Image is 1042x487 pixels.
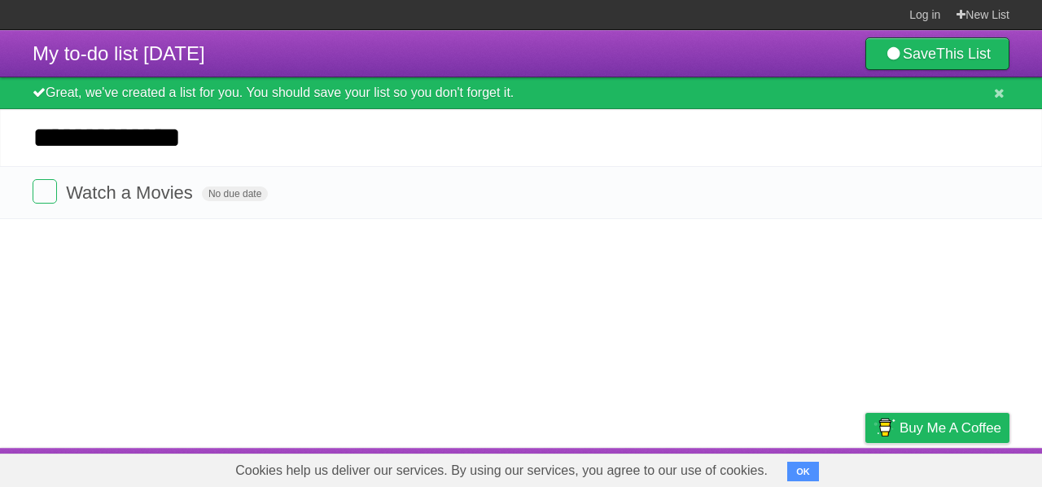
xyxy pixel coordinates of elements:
[865,413,1009,443] a: Buy me a coffee
[649,452,683,483] a: About
[873,414,895,441] img: Buy me a coffee
[844,452,887,483] a: Privacy
[33,179,57,204] label: Done
[865,37,1009,70] a: SaveThis List
[66,182,197,203] span: Watch a Movies
[703,452,768,483] a: Developers
[936,46,991,62] b: This List
[900,414,1001,442] span: Buy me a coffee
[33,42,205,64] span: My to-do list [DATE]
[787,462,819,481] button: OK
[219,454,784,487] span: Cookies help us deliver our services. By using our services, you agree to our use of cookies.
[202,186,268,201] span: No due date
[907,452,1009,483] a: Suggest a feature
[789,452,825,483] a: Terms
